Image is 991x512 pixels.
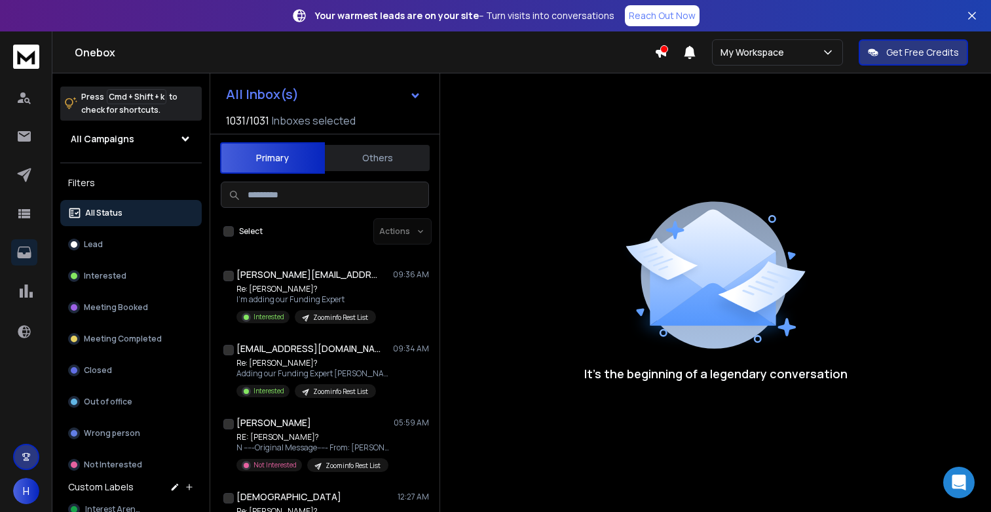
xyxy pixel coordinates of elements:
[84,397,132,407] p: Out of office
[75,45,654,60] h1: Onebox
[226,88,299,101] h1: All Inbox(s)
[60,294,202,321] button: Meeting Booked
[236,284,376,294] p: Re: [PERSON_NAME]?
[60,357,202,384] button: Closed
[394,418,429,428] p: 05:59 AM
[236,432,394,443] p: RE: [PERSON_NAME]?
[60,174,202,192] h3: Filters
[398,492,429,502] p: 12:27 AM
[84,302,148,313] p: Meeting Booked
[325,144,430,172] button: Others
[68,481,134,494] h3: Custom Labels
[629,9,696,22] p: Reach Out Now
[13,478,39,504] button: H
[60,326,202,352] button: Meeting Completed
[220,142,325,174] button: Primary
[236,342,381,355] h1: [EMAIL_ADDRESS][DOMAIN_NAME] +1
[272,113,356,128] h3: Inboxes selected
[239,226,263,237] label: Select
[85,208,122,218] p: All Status
[84,334,162,344] p: Meeting Completed
[215,81,432,108] button: All Inbox(s)
[393,344,429,354] p: 09:34 AM
[236,443,394,453] p: N -----Original Message----- From: [PERSON_NAME]
[236,268,381,281] h1: [PERSON_NAME][EMAIL_ADDRESS][DOMAIN_NAME] +1
[60,420,202,446] button: Wrong person
[313,313,368,323] p: Zoominfo Rest List
[60,452,202,478] button: Not Interested
[720,46,789,59] p: My Workspace
[584,364,848,383] p: It’s the beginning of a legendary conversation
[625,5,700,26] a: Reach Out Now
[84,239,103,250] p: Lead
[943,467,975,498] div: Open Intercom Messenger
[859,39,968,66] button: Get Free Credits
[84,428,140,439] p: Wrong person
[84,365,112,376] p: Closed
[60,200,202,226] button: All Status
[71,132,134,146] h1: All Campaigns
[60,231,202,258] button: Lead
[107,89,166,104] span: Cmd + Shift + k
[60,263,202,289] button: Interested
[236,490,341,503] h1: [DEMOGRAPHIC_DATA]
[13,45,39,69] img: logo
[326,461,381,471] p: Zoominfo Rest List
[393,269,429,280] p: 09:36 AM
[886,46,959,59] p: Get Free Credits
[84,271,126,281] p: Interested
[236,416,311,429] h1: [PERSON_NAME]
[226,113,269,128] span: 1031 / 1031
[253,312,284,322] p: Interested
[60,389,202,415] button: Out of office
[236,294,376,305] p: I'm adding our Funding Expert
[236,368,394,379] p: Adding our Funding Expert [PERSON_NAME]
[313,387,368,397] p: Zoominfo Rest List
[253,386,284,396] p: Interested
[60,126,202,152] button: All Campaigns
[315,9,614,22] p: – Turn visits into conversations
[84,460,142,470] p: Not Interested
[81,90,178,117] p: Press to check for shortcuts.
[236,358,394,368] p: Re: [PERSON_NAME]?
[253,460,297,470] p: Not Interested
[315,9,479,22] strong: Your warmest leads are on your site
